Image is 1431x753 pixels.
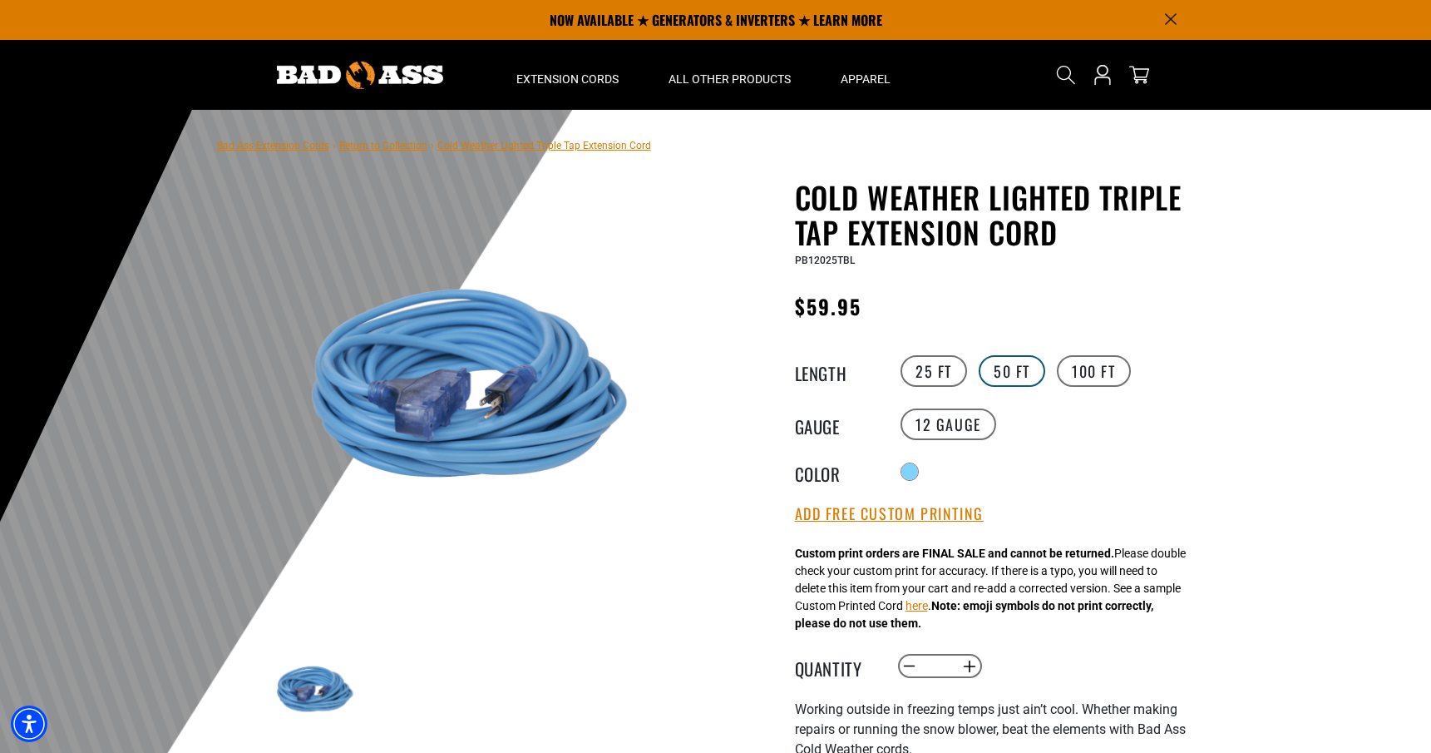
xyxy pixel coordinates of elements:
strong: Note: emoji symbols do not print correctly, please do not use them. [795,599,1153,630]
span: › [333,140,336,151]
summary: Apparel [816,40,915,110]
div: Accessibility Menu [11,706,47,742]
strong: Custom print orders are FINAL SALE and cannot be returned. [795,547,1114,560]
h1: Cold Weather Lighted Triple Tap Extension Cord [795,180,1202,250]
legend: Gauge [795,414,878,435]
legend: Color [795,461,878,483]
summary: All Other Products [644,40,816,110]
span: All Other Products [669,72,791,87]
span: Extension Cords [516,72,619,87]
img: Light Blue [266,183,667,584]
label: 100 FT [1057,355,1131,387]
img: Bad Ass Extension Cords [277,62,443,89]
label: 50 FT [979,355,1045,387]
summary: Extension Cords [491,40,644,110]
label: 25 FT [901,355,967,387]
summary: Search [1053,62,1079,88]
span: › [431,140,434,151]
span: PB12025TBL [795,255,855,266]
span: Cold Weather Lighted Triple Tap Extension Cord [437,140,651,151]
nav: breadcrumbs [217,135,651,155]
label: Quantity [795,656,878,677]
div: Please double check your custom print for accuracy. If there is a typo, you will need to delete t... [795,545,1186,632]
label: 12 Gauge [901,409,996,440]
legend: Length [795,360,878,382]
span: $59.95 [795,291,861,321]
a: Return to Collection [339,140,427,151]
a: Bad Ass Extension Cords [217,140,329,151]
button: Add Free Custom Printing [795,505,984,523]
span: Apparel [841,72,891,87]
button: here [905,597,928,615]
img: Light Blue [266,641,363,737]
